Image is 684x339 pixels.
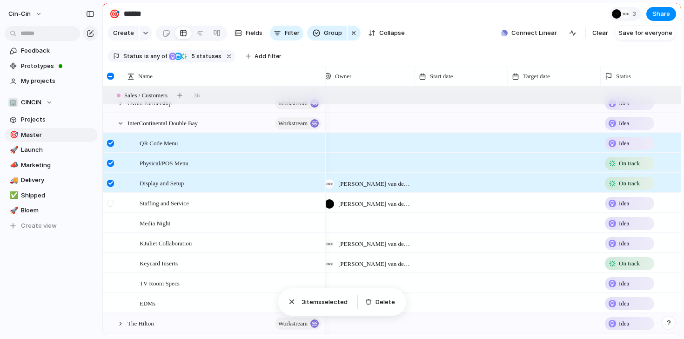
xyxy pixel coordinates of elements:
span: Name [138,72,153,81]
span: Clear [592,28,608,38]
span: [PERSON_NAME] van den [PERSON_NAME] [338,199,410,209]
button: 🚀 [8,145,18,155]
span: is [144,52,149,61]
span: Staffing and Service [140,197,189,208]
button: Delete [362,296,399,309]
span: The Hilton [127,318,154,328]
span: Start date [430,72,453,81]
button: workstream [275,318,321,330]
a: 🎯Master [5,128,98,142]
span: Status [123,52,142,61]
span: Idea [619,299,629,308]
span: statuses [188,52,221,61]
button: Collapse [364,26,409,41]
button: workstream [275,97,321,109]
span: On track [619,159,640,168]
span: Idea [619,279,629,288]
button: 🏢CINCiN [5,95,98,109]
button: Clear [589,26,612,41]
a: ✅Shipped [5,189,98,203]
button: Save for everyone [615,26,676,41]
span: TV Room Specs [140,278,180,288]
span: [PERSON_NAME] van den [PERSON_NAME] [338,239,410,249]
span: Keycard Inserts [140,258,178,268]
a: 🚀Launch [5,143,98,157]
button: Create [107,26,139,41]
span: My projects [21,76,94,86]
div: 🚀 [10,145,16,156]
span: Collapse [379,28,405,38]
span: Master [21,130,94,140]
span: Create view [21,221,57,231]
span: any of [149,52,167,61]
span: Connect Linear [511,28,557,38]
span: Marketing [21,161,94,170]
span: Save for everyone [618,28,672,38]
span: Sales / Customers [124,91,168,100]
div: ✅ [10,190,16,201]
span: Idea [619,119,629,128]
span: Display and Setup [140,177,184,188]
span: Idea [619,239,629,248]
span: Bloem [21,206,94,215]
span: Target date [523,72,550,81]
span: Physical/POS Menu [140,157,188,168]
span: Idea [619,199,629,208]
span: Idea [619,139,629,148]
span: Delivery [21,176,94,185]
span: item s selected [302,298,349,307]
button: cin-cin [4,7,47,21]
button: 5 statuses [168,51,223,61]
button: 📣 [8,161,18,170]
span: On track [619,179,640,188]
div: 🎯 [109,7,120,20]
button: Share [646,7,676,21]
a: Prototypes [5,59,98,73]
span: 5 [188,53,196,60]
button: 🎯 [8,130,18,140]
span: Filter [285,28,300,38]
span: Idea [619,319,629,328]
button: Add filter [240,50,287,63]
span: workstream [278,117,308,130]
span: On track [619,259,640,268]
span: Shipped [21,191,94,200]
span: [PERSON_NAME] van den [PERSON_NAME] [338,179,410,189]
a: 📣Marketing [5,158,98,172]
span: Status [616,72,631,81]
span: 36 [194,91,200,100]
button: Create view [5,219,98,233]
button: 🎯 [107,7,122,21]
button: isany of [142,51,169,61]
button: 🚚 [8,176,18,185]
span: cin-cin [8,9,31,19]
div: 🏢 [8,98,18,107]
button: workstream [275,117,321,129]
button: Fields [231,26,266,41]
a: Projects [5,113,98,127]
span: Media Night [140,217,170,228]
span: 3 [302,298,305,305]
span: Prototypes [21,61,94,71]
span: InterContinental Double Bay [127,117,198,128]
span: Projects [21,115,94,124]
div: 🎯 [10,129,16,140]
a: My projects [5,74,98,88]
a: 🚀Bloem [5,203,98,217]
span: QR Code Menu [140,137,178,148]
span: Launch [21,145,94,155]
span: KJuliet Collaboration [140,237,192,248]
span: CINCiN [21,98,41,107]
span: Create [113,28,134,38]
span: [PERSON_NAME] van den [PERSON_NAME] [338,259,410,269]
span: 3 [632,9,639,19]
div: 🚀 [10,205,16,216]
button: Group [307,26,347,41]
a: 🚚Delivery [5,173,98,187]
span: Group [324,28,342,38]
